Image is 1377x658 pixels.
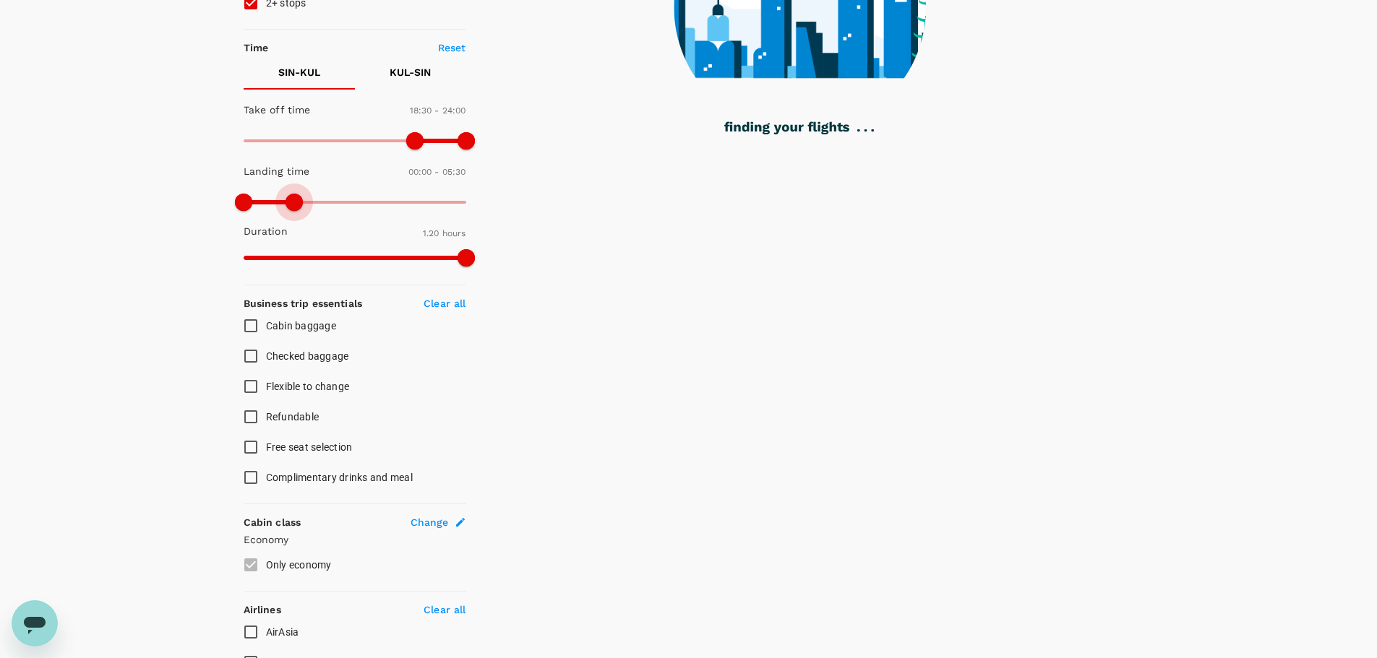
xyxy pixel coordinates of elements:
strong: Airlines [244,604,281,615]
span: 00:00 - 05:30 [408,167,466,177]
p: Landing time [244,164,310,178]
p: Duration [244,224,288,238]
span: Free seat selection [266,441,353,453]
g: finding your flights [724,122,849,135]
strong: Cabin class [244,516,301,528]
p: Clear all [424,602,466,617]
iframe: Button to launch messaging window [12,600,58,646]
span: Checked baggage [266,350,349,362]
g: . [864,129,867,131]
p: KUL - SIN [390,65,431,79]
span: AirAsia [266,626,299,638]
span: 18:30 - 24:00 [410,105,466,116]
g: . [871,129,874,131]
strong: Business trip essentials [244,298,363,309]
span: Only economy [266,559,332,571]
p: Clear all [424,296,466,311]
p: Take off time [244,103,311,117]
span: Change [411,515,449,529]
span: Cabin baggage [266,320,336,332]
span: Refundable [266,411,319,423]
span: Flexible to change [266,381,350,392]
span: Complimentary drinks and meal [266,472,413,483]
p: Economy [244,532,466,547]
p: Time [244,40,269,55]
g: . [857,129,860,131]
p: SIN - KUL [278,65,320,79]
p: Reset [438,40,466,55]
span: 1.20 hours [423,228,466,238]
